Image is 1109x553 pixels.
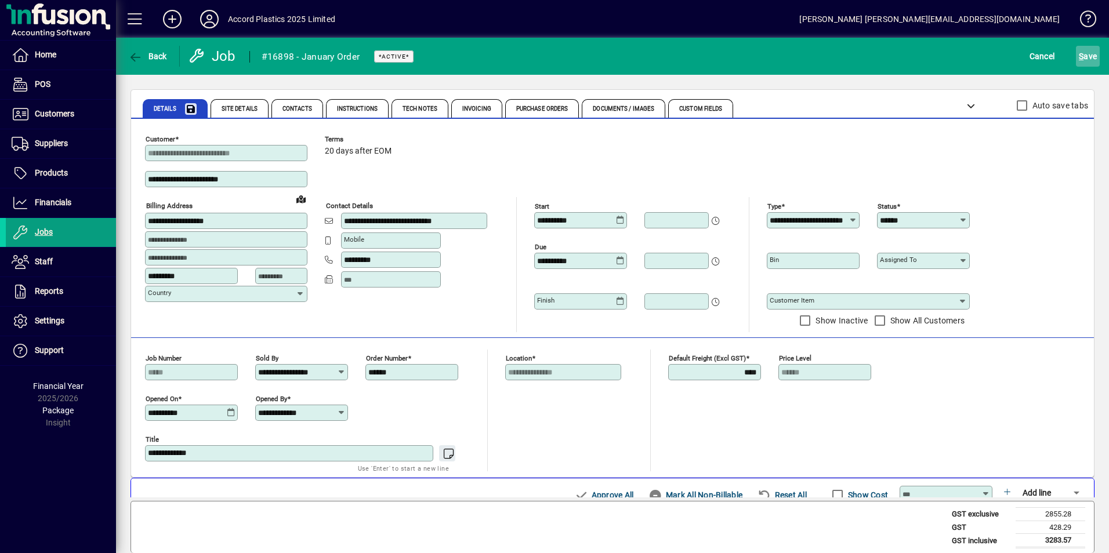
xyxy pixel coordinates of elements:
[146,135,175,143] mat-label: Customer
[35,139,68,148] span: Suppliers
[846,489,888,501] label: Show Cost
[228,10,335,28] div: Accord Plastics 2025 Limited
[770,256,779,264] mat-label: Bin
[779,354,811,362] mat-label: Price Level
[282,106,312,112] span: Contacts
[35,50,56,59] span: Home
[1023,488,1051,497] span: Add line
[256,395,287,403] mat-label: Opened by
[6,277,116,306] a: Reports
[537,296,554,304] mat-label: Finish
[262,48,360,66] div: #16898 - January Order
[669,354,746,362] mat-label: Default Freight (excl GST)
[6,129,116,158] a: Suppliers
[35,316,64,325] span: Settings
[325,147,392,156] span: 20 days after EOM
[292,190,310,208] a: View on map
[154,106,176,112] span: Details
[125,46,170,67] button: Back
[148,289,171,297] mat-label: Country
[946,534,1016,548] td: GST inclusive
[337,106,378,112] span: Instructions
[880,256,917,264] mat-label: Assigned to
[878,202,897,210] mat-label: Status
[6,41,116,70] a: Home
[6,70,116,99] a: POS
[33,381,84,391] span: Financial Year
[35,257,53,266] span: Staff
[222,106,258,112] span: Site Details
[1030,100,1089,111] label: Auto save tabs
[35,109,74,118] span: Customers
[6,248,116,276] a: Staff
[888,315,965,326] label: Show All Customers
[1079,52,1083,61] span: S
[325,136,394,143] span: Terms
[758,486,807,504] span: Reset All
[358,461,449,475] mat-hint: Use 'Enter' to start a new line
[516,106,568,112] span: Purchase Orders
[42,406,74,415] span: Package
[146,354,182,362] mat-label: Job number
[35,345,64,355] span: Support
[6,188,116,217] a: Financials
[799,10,1060,28] div: [PERSON_NAME] [PERSON_NAME][EMAIL_ADDRESS][DOMAIN_NAME]
[6,336,116,365] a: Support
[403,106,437,112] span: Tech Notes
[1079,47,1097,66] span: ave
[593,106,654,112] span: Documents / Images
[648,486,742,504] span: Mark All Non-Billable
[1071,2,1094,40] a: Knowledge Base
[189,47,238,66] div: Job
[35,168,68,177] span: Products
[146,435,159,443] mat-label: Title
[767,202,781,210] mat-label: Type
[462,106,491,112] span: Invoicing
[570,485,638,505] button: Approve All
[574,486,633,504] span: Approve All
[191,9,228,30] button: Profile
[1016,521,1085,534] td: 428.29
[35,198,71,207] span: Financials
[813,315,868,326] label: Show Inactive
[256,354,278,362] mat-label: Sold by
[128,52,167,61] span: Back
[535,202,549,210] mat-label: Start
[366,354,408,362] mat-label: Order number
[946,508,1016,521] td: GST exclusive
[35,227,53,237] span: Jobs
[6,159,116,188] a: Products
[35,286,63,296] span: Reports
[6,307,116,336] a: Settings
[344,235,364,243] mat-label: Mobile
[644,485,747,505] button: Mark All Non-Billable
[753,485,811,505] button: Reset All
[1076,46,1100,67] button: Save
[146,395,178,403] mat-label: Opened On
[116,46,180,67] app-page-header-button: Back
[1016,534,1085,548] td: 3283.57
[1030,47,1055,66] span: Cancel
[1016,508,1085,521] td: 2855.28
[679,106,722,112] span: Custom Fields
[535,243,546,251] mat-label: Due
[154,9,191,30] button: Add
[770,296,814,304] mat-label: Customer Item
[6,100,116,129] a: Customers
[946,521,1016,534] td: GST
[35,79,50,89] span: POS
[506,354,532,362] mat-label: Location
[1027,46,1058,67] button: Cancel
